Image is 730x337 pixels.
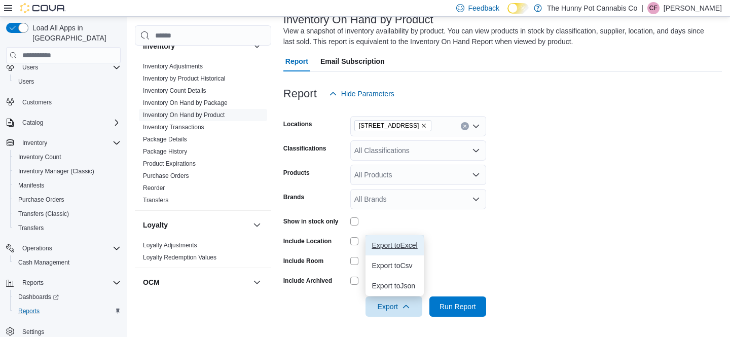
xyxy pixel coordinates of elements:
label: Products [283,169,310,177]
a: Manifests [14,179,48,192]
a: Product Expirations [143,160,196,167]
span: Inventory Adjustments [143,62,203,70]
span: Transfers [14,222,121,234]
button: Operations [18,242,56,254]
h3: Report [283,88,317,100]
a: Loyalty Redemption Values [143,254,216,261]
label: Show in stock only [283,217,339,226]
button: Users [18,61,42,73]
label: Include Location [283,237,332,245]
button: OCM [251,276,263,288]
a: Inventory Count Details [143,87,206,94]
button: Export toCsv [366,255,423,276]
div: Loyalty [135,239,271,268]
span: Reports [22,279,44,287]
a: Purchase Orders [14,194,68,206]
span: Loyalty Adjustments [143,241,197,249]
span: Purchase Orders [143,172,189,180]
a: Users [14,76,38,88]
span: Reports [18,277,121,289]
a: Inventory Transactions [143,124,204,131]
span: Inventory Count [14,151,121,163]
button: Operations [2,241,125,255]
span: Dashboards [18,293,59,301]
span: Export to Json [372,282,417,290]
a: Inventory On Hand by Product [143,111,225,119]
button: Users [2,60,125,74]
span: Email Subscription [320,51,385,71]
span: Package History [143,147,187,156]
a: Reports [14,305,44,317]
span: Loyalty Redemption Values [143,253,216,261]
span: Users [18,61,121,73]
span: Reports [18,307,40,315]
button: Inventory [18,137,51,149]
span: 334 Wellington Rd [354,120,432,131]
span: Dashboards [14,291,121,303]
span: Transfers (Classic) [18,210,69,218]
a: Transfers [14,222,48,234]
span: Inventory [22,139,47,147]
span: Cash Management [18,258,69,267]
span: Load All Apps in [GEOGRAPHIC_DATA] [28,23,121,43]
label: Brands [283,193,304,201]
button: Users [10,74,125,89]
button: Hide Parameters [325,84,398,104]
span: Export to Excel [372,241,417,249]
span: Customers [18,96,121,108]
span: Inventory by Product Historical [143,74,226,83]
span: Users [22,63,38,71]
a: Transfers (Classic) [14,208,73,220]
div: Inventory [135,60,271,210]
span: Inventory On Hand by Product [143,111,225,119]
img: Cova [20,3,66,13]
button: Remove 334 Wellington Rd from selection in this group [421,123,427,129]
span: Inventory [18,137,121,149]
span: Inventory Count [18,153,61,161]
button: Customers [2,95,125,109]
a: Inventory Count [14,151,65,163]
span: Transfers (Classic) [14,208,121,220]
a: Inventory On Hand by Package [143,99,228,106]
button: Transfers [10,221,125,235]
button: Inventory [143,41,249,51]
button: Loyalty [143,220,249,230]
button: Open list of options [472,122,480,130]
button: Open list of options [472,146,480,155]
span: Purchase Orders [14,194,121,206]
a: Inventory Manager (Classic) [14,165,98,177]
span: Package Details [143,135,187,143]
button: OCM [143,277,249,287]
a: Dashboards [14,291,63,303]
span: Hide Parameters [341,89,394,99]
span: Manifests [18,181,44,190]
h3: Inventory [143,41,175,51]
button: Export toJson [366,276,423,296]
button: Catalog [18,117,47,129]
a: Inventory by Product Historical [143,75,226,82]
a: Transfers [143,197,168,204]
span: Catalog [18,117,121,129]
span: Customers [22,98,52,106]
span: Catalog [22,119,43,127]
button: Inventory Count [10,150,125,164]
a: Loyalty Adjustments [143,242,197,249]
a: Package Details [143,136,187,143]
button: Clear input [461,122,469,130]
span: Inventory Count Details [143,87,206,95]
span: CF [649,2,658,14]
button: Inventory [251,40,263,52]
a: Inventory Adjustments [143,63,203,70]
button: Inventory Manager (Classic) [10,164,125,178]
span: Transfers [18,224,44,232]
span: Operations [18,242,121,254]
span: Inventory Manager (Classic) [18,167,94,175]
button: Loyalty [251,219,263,231]
span: Settings [22,328,44,336]
button: Catalog [2,116,125,130]
span: Operations [22,244,52,252]
button: Cash Management [10,255,125,270]
span: Reports [14,305,121,317]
